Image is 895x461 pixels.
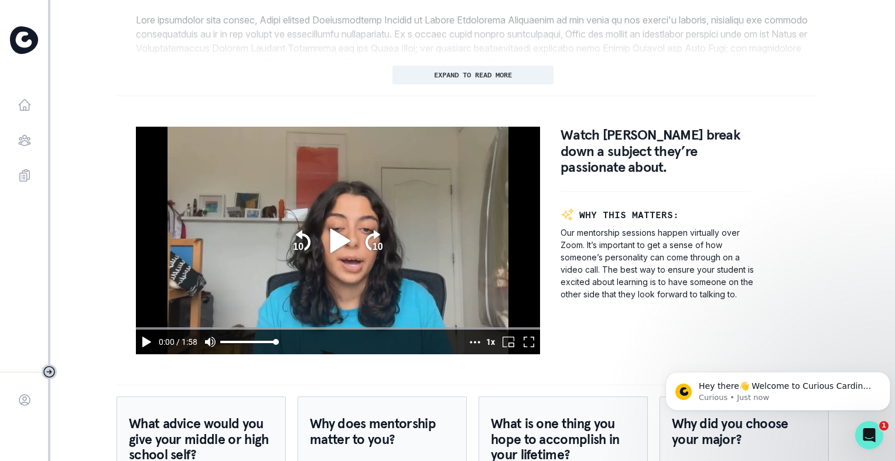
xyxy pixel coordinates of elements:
button: EXPAND TO READ MORE [392,66,554,84]
p: Why does mentorship matter to you? [310,416,455,447]
p: EXPAND TO READ MORE [434,71,512,79]
p: WHY THIS MATTERS: [579,208,679,222]
span: 1 [879,421,889,431]
p: Message from Curious, sent Just now [38,45,215,56]
img: Curious Cardinals Logo [10,26,38,54]
p: Lore ipsumdolor sita consec, Adipi elitsed Doeiusmodtemp Incidid ut Labore Etdolorema Aliquaenim ... [136,13,809,126]
p: Watch [PERSON_NAME] break down a subject they’re passionate about. [561,127,763,175]
iframe: Intercom live chat [855,421,883,449]
button: Toggle sidebar [42,364,57,379]
p: Our mentorship sessions happen virtually over Zoom. It’s important to get a sense of how someone’... [561,226,763,300]
span: Hey there👋 Welcome to Curious Cardinals 🙌 Take a look around! If you have any questions or are ex... [38,34,214,90]
iframe: Intercom notifications message [661,347,895,429]
p: Why did you choose your major? [672,416,817,447]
